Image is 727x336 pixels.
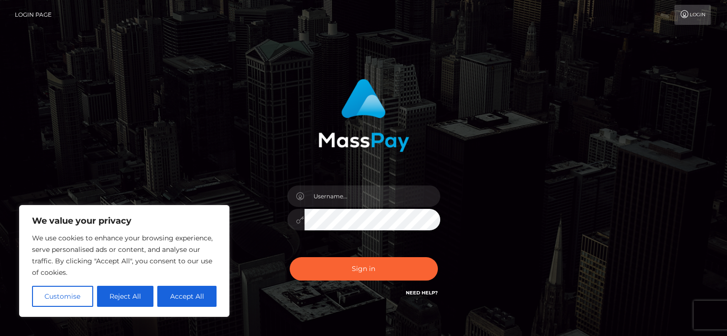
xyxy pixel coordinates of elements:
[15,5,52,25] a: Login Page
[674,5,711,25] a: Login
[406,290,438,296] a: Need Help?
[19,205,229,317] div: We value your privacy
[304,185,440,207] input: Username...
[318,79,409,152] img: MassPay Login
[32,215,217,227] p: We value your privacy
[290,257,438,281] button: Sign in
[97,286,154,307] button: Reject All
[32,286,93,307] button: Customise
[32,232,217,278] p: We use cookies to enhance your browsing experience, serve personalised ads or content, and analys...
[157,286,217,307] button: Accept All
